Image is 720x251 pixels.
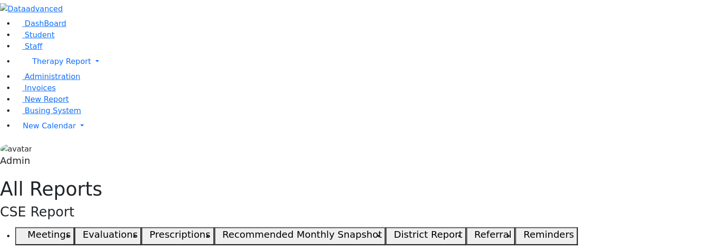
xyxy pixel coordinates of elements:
a: New Calendar [15,117,720,135]
h5: Meetings [28,229,71,240]
span: Busing System [25,106,81,115]
h5: Recommended Monthly Snapshot [223,229,382,240]
a: Busing System [15,106,81,115]
span: Student [25,30,55,39]
h5: Referral [475,229,512,240]
button: Recommended Monthly Snapshot [215,227,386,245]
button: Meetings [15,227,75,245]
a: Invoices [15,83,56,92]
button: Referral [467,227,516,245]
a: Staff [15,42,42,51]
h5: Reminders [524,229,574,240]
button: District Report [386,227,467,245]
a: New Report [15,95,69,104]
span: DashBoard [25,19,66,28]
a: Administration [15,72,80,81]
span: New Calendar [23,121,76,130]
span: Invoices [25,83,56,92]
button: Reminders [515,227,578,245]
a: DashBoard [15,19,66,28]
button: Evaluations [75,227,141,245]
h5: Prescriptions [150,229,210,240]
span: New Report [25,95,69,104]
span: Staff [25,42,42,51]
span: Therapy Report [32,57,91,66]
h5: Evaluations [83,229,138,240]
a: Student [15,30,55,39]
span: Administration [25,72,80,81]
a: Therapy Report [15,52,720,71]
h5: District Report [394,229,463,240]
button: Prescriptions [141,227,214,245]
